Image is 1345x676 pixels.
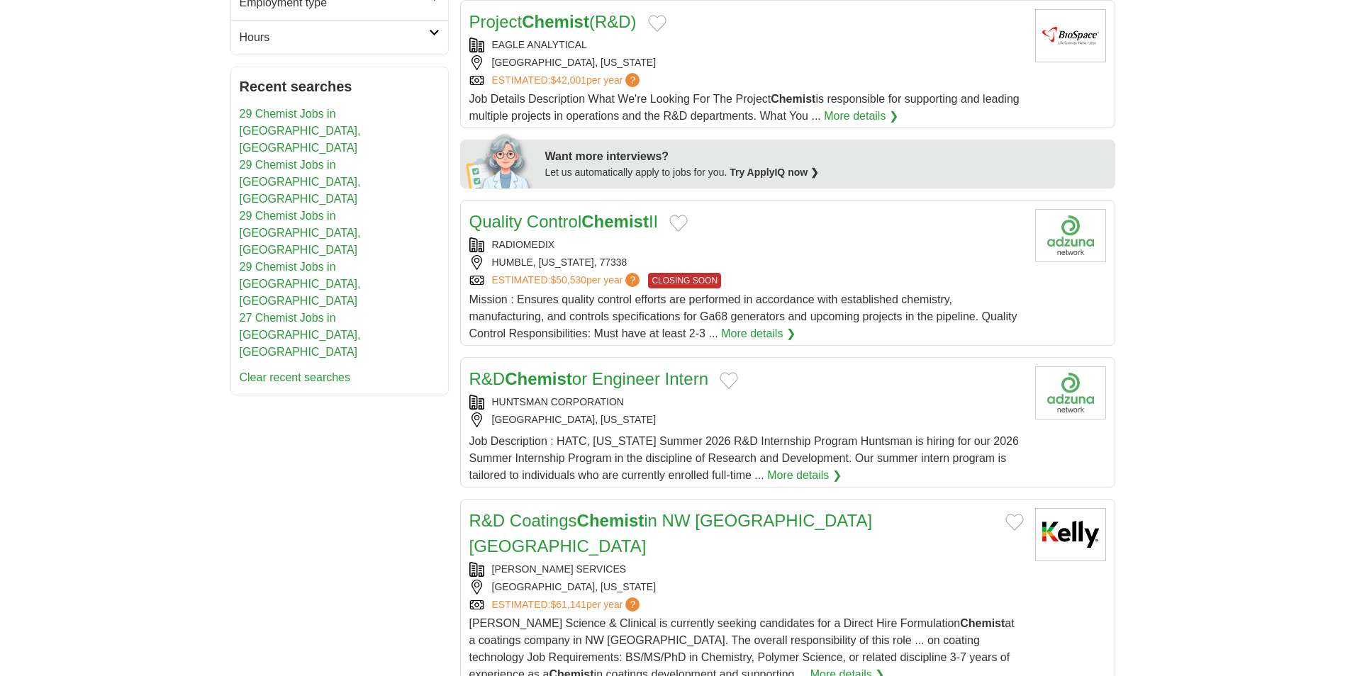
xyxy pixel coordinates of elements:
[669,215,688,232] button: Add to favorite jobs
[522,12,589,31] strong: Chemist
[824,108,898,125] a: More details ❯
[469,55,1024,70] div: [GEOGRAPHIC_DATA], [US_STATE]
[550,74,586,86] span: $42,001
[469,237,1024,252] div: RADIOMEDIX
[469,412,1024,427] div: [GEOGRAPHIC_DATA], [US_STATE]
[466,132,535,188] img: apply-iq-scientist.png
[625,273,640,287] span: ?
[469,369,708,388] a: R&DChemistor Engineer Intern
[505,369,572,388] strong: Chemist
[550,274,586,286] span: $50,530
[240,261,361,307] a: 29 Chemist Jobs in [GEOGRAPHIC_DATA], [GEOGRAPHIC_DATA]
[469,12,637,31] a: ProjectChemist(R&D)
[1005,514,1024,531] button: Add to favorite jobs
[1035,508,1106,561] img: Kelly Services logo
[469,395,1024,410] div: HUNTSMAN CORPORATION
[767,467,842,484] a: More details ❯
[240,76,440,97] h2: Recent searches
[492,563,627,575] a: [PERSON_NAME] SERVICES
[581,212,649,231] strong: Chemist
[469,580,1024,595] div: [GEOGRAPHIC_DATA], [US_STATE]
[240,108,361,154] a: 29 Chemist Jobs in [GEOGRAPHIC_DATA], [GEOGRAPHIC_DATA]
[960,617,1005,629] strong: Chemist
[469,435,1019,481] span: Job Description : HATC, [US_STATE] Summer 2026 R&D Internship Program Huntsman is hiring for our ...
[1035,209,1106,262] img: Company logo
[1035,9,1106,62] img: Company logo
[492,73,643,88] a: ESTIMATED:$42,001per year?
[240,210,361,256] a: 29 Chemist Jobs in [GEOGRAPHIC_DATA], [GEOGRAPHIC_DATA]
[492,273,643,288] a: ESTIMATED:$50,530per year?
[492,597,643,612] a: ESTIMATED:$61,141per year?
[720,372,738,389] button: Add to favorite jobs
[469,212,659,231] a: Quality ControlChemistII
[550,599,586,610] span: $61,141
[231,20,448,55] a: Hours
[648,273,721,288] span: CLOSING SOON
[240,29,429,46] h2: Hours
[469,293,1017,339] span: Mission : Ensures quality control efforts are performed in accordance with established chemistry,...
[469,93,1020,122] span: Job Details Description What We're Looking For The Project is responsible for supporting and lead...
[545,165,1107,180] div: Let us automatically apply to jobs for you.
[240,159,361,205] a: 29 Chemist Jobs in [GEOGRAPHIC_DATA], [GEOGRAPHIC_DATA]
[730,167,819,178] a: Try ApplyIQ now ❯
[469,511,873,556] a: R&D CoatingsChemistin NW [GEOGRAPHIC_DATA] [GEOGRAPHIC_DATA]
[240,312,361,358] a: 27 Chemist Jobs in [GEOGRAPHIC_DATA], [GEOGRAPHIC_DATA]
[240,371,351,383] a: Clear recent searches
[469,255,1024,270] div: HUMBLE, [US_STATE], 77338
[469,38,1024,52] div: EAGLE ANALYTICAL
[625,597,640,612] span: ?
[545,148,1107,165] div: Want more interviews?
[648,15,666,32] button: Add to favorite jobs
[577,511,644,530] strong: Chemist
[721,325,796,342] a: More details ❯
[1035,366,1106,419] img: Company logo
[625,73,640,87] span: ?
[771,93,815,105] strong: Chemist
